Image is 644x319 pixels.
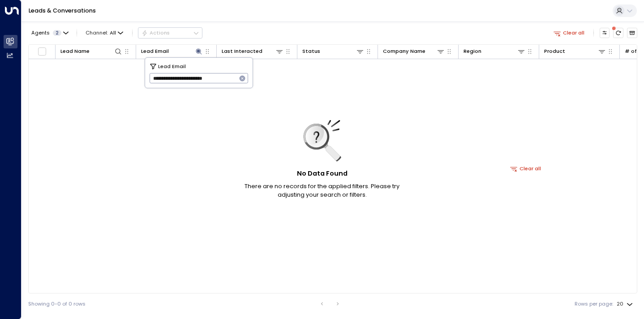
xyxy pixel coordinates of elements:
[550,28,588,38] button: Clear all
[464,47,481,56] div: Region
[83,28,126,38] span: Channel:
[222,47,262,56] div: Last Interacted
[28,28,71,38] button: Agents2
[158,62,186,70] span: Lead Email
[222,47,283,56] div: Last Interacted
[31,30,50,35] span: Agents
[232,182,412,199] p: There are no records for the applied filters. Please try adjusting your search or filters.
[142,30,170,36] div: Actions
[297,169,348,179] h5: No Data Found
[60,47,90,56] div: Lead Name
[613,28,623,38] span: There are new threads available. Refresh the grid to view the latest updates.
[38,47,47,56] span: Toggle select all
[60,47,122,56] div: Lead Name
[83,28,126,38] button: Channel:All
[464,47,525,56] div: Region
[138,27,202,38] button: Actions
[29,7,96,14] a: Leads & Conversations
[53,30,61,36] span: 2
[110,30,116,36] span: All
[141,47,169,56] div: Lead Email
[617,298,635,310] div: 20
[138,27,202,38] div: Button group with a nested menu
[141,47,203,56] div: Lead Email
[507,164,545,173] button: Clear all
[544,47,565,56] div: Product
[544,47,606,56] div: Product
[316,298,344,309] nav: pagination navigation
[302,47,364,56] div: Status
[600,28,610,38] button: Customize
[28,300,86,308] div: Showing 0-0 of 0 rows
[383,47,425,56] div: Company Name
[627,28,637,38] button: Archived Leads
[575,300,613,308] label: Rows per page:
[383,47,445,56] div: Company Name
[302,47,320,56] div: Status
